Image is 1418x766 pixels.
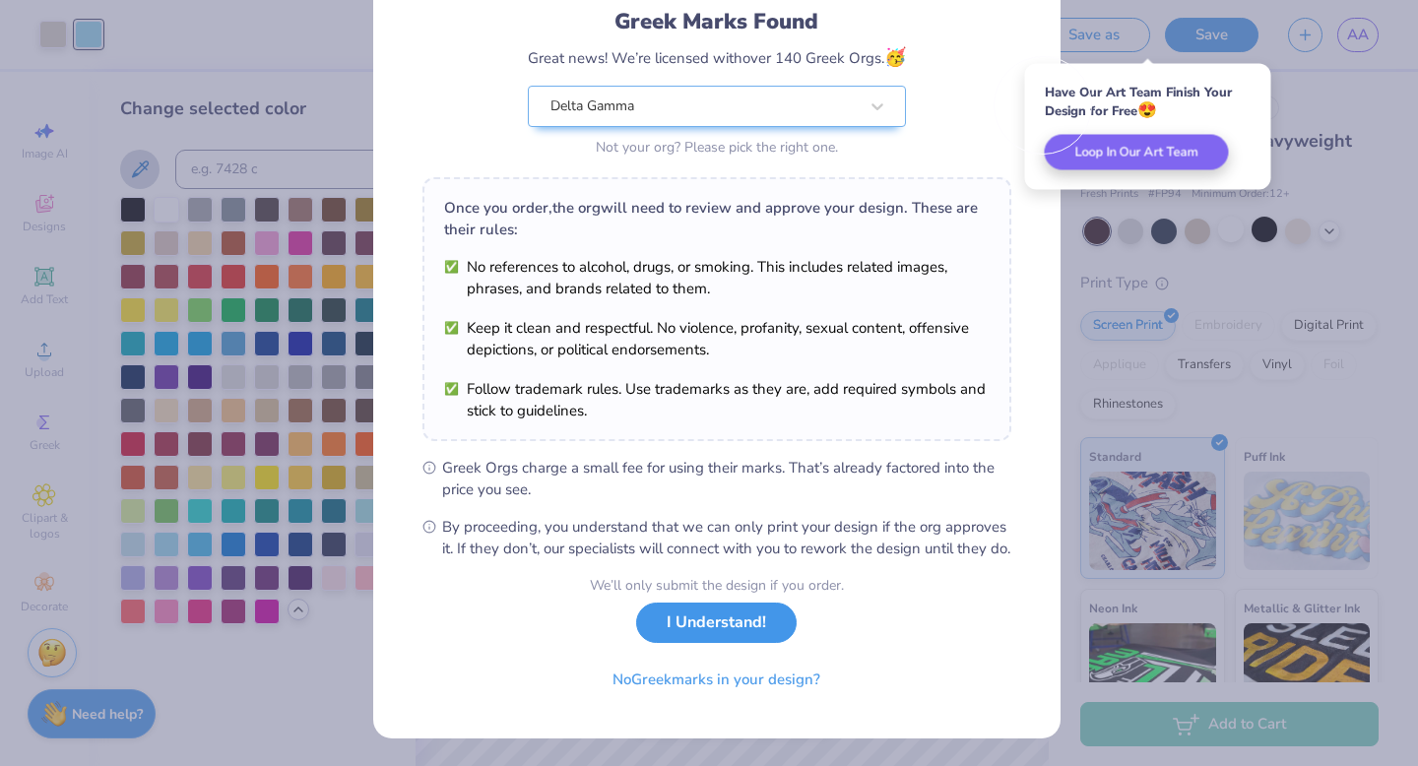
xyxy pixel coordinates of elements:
[444,317,990,360] li: Keep it clean and respectful. No violence, profanity, sexual content, offensive depictions, or po...
[884,45,906,69] span: 🥳
[636,603,797,643] button: I Understand!
[444,378,990,421] li: Follow trademark rules. Use trademarks as they are, add required symbols and stick to guidelines.
[442,457,1011,500] span: Greek Orgs charge a small fee for using their marks. That’s already factored into the price you see.
[1137,99,1157,121] span: 😍
[528,137,906,158] div: Not your org? Please pick the right one.
[596,660,837,700] button: NoGreekmarks in your design?
[528,6,906,37] div: Greek Marks Found
[444,256,990,299] li: No references to alcohol, drugs, or smoking. This includes related images, phrases, and brands re...
[442,516,1011,559] span: By proceeding, you understand that we can only print your design if the org approves it. If they ...
[590,575,844,596] div: We’ll only submit the design if you order.
[1045,135,1229,170] button: Loop In Our Art Team
[444,197,990,240] div: Once you order, the org will need to review and approve your design. These are their rules:
[1045,84,1252,120] div: Have Our Art Team Finish Your Design for Free
[528,44,906,71] div: Great news! We’re licensed with over 140 Greek Orgs.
